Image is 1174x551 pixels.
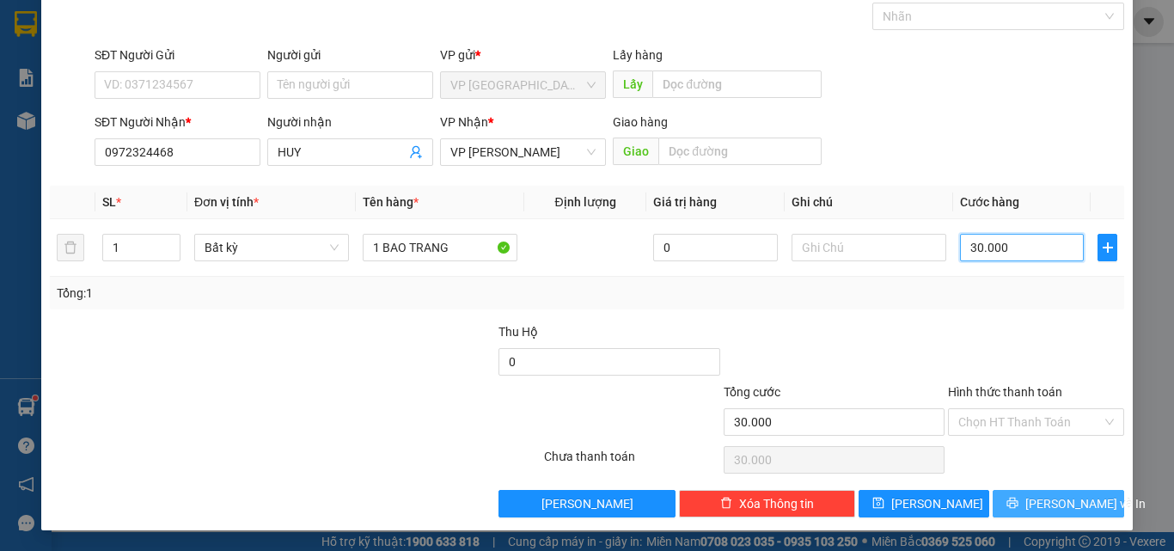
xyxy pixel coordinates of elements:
input: VD: Bàn, Ghế [363,234,517,261]
input: 0 [653,234,777,261]
span: plus [1098,241,1116,254]
input: Dọc đường [658,138,822,165]
th: Ghi chú [785,186,953,219]
label: Hình thức thanh toán [948,385,1062,399]
span: Bất kỳ [205,235,339,260]
span: Xóa Thông tin [739,494,814,513]
button: printer[PERSON_NAME] và In [993,490,1124,517]
span: Đơn vị tính [194,195,259,209]
span: printer [1006,497,1018,511]
span: Lấy [613,70,652,98]
span: Tổng cước [724,385,780,399]
button: delete [57,234,84,261]
span: SL [102,195,116,209]
span: [PERSON_NAME] [891,494,983,513]
button: save[PERSON_NAME] [859,490,990,517]
div: Người gửi [267,46,433,64]
input: Ghi Chú [792,234,946,261]
span: VP Phan Thiết [450,139,596,165]
input: Dọc đường [652,70,822,98]
span: VP Nhận [440,115,488,129]
div: SĐT Người Gửi [95,46,260,64]
span: Giá trị hàng [653,195,717,209]
button: plus [1098,234,1117,261]
span: [PERSON_NAME] [541,494,633,513]
span: user-add [409,145,423,159]
span: Cước hàng [960,195,1019,209]
span: Tên hàng [363,195,419,209]
div: Người nhận [267,113,433,132]
button: [PERSON_NAME] [498,490,675,517]
span: [PERSON_NAME] và In [1025,494,1146,513]
span: delete [720,497,732,511]
div: Chưa thanh toán [542,447,722,477]
span: VP Sài Gòn [450,72,596,98]
span: Giao hàng [613,115,668,129]
span: Lấy hàng [613,48,663,62]
span: Giao [613,138,658,165]
button: deleteXóa Thông tin [679,490,855,517]
span: Thu Hộ [498,325,538,339]
span: save [872,497,884,511]
span: Định lượng [554,195,615,209]
div: VP gửi [440,46,606,64]
div: SĐT Người Nhận [95,113,260,132]
div: Tổng: 1 [57,284,455,303]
